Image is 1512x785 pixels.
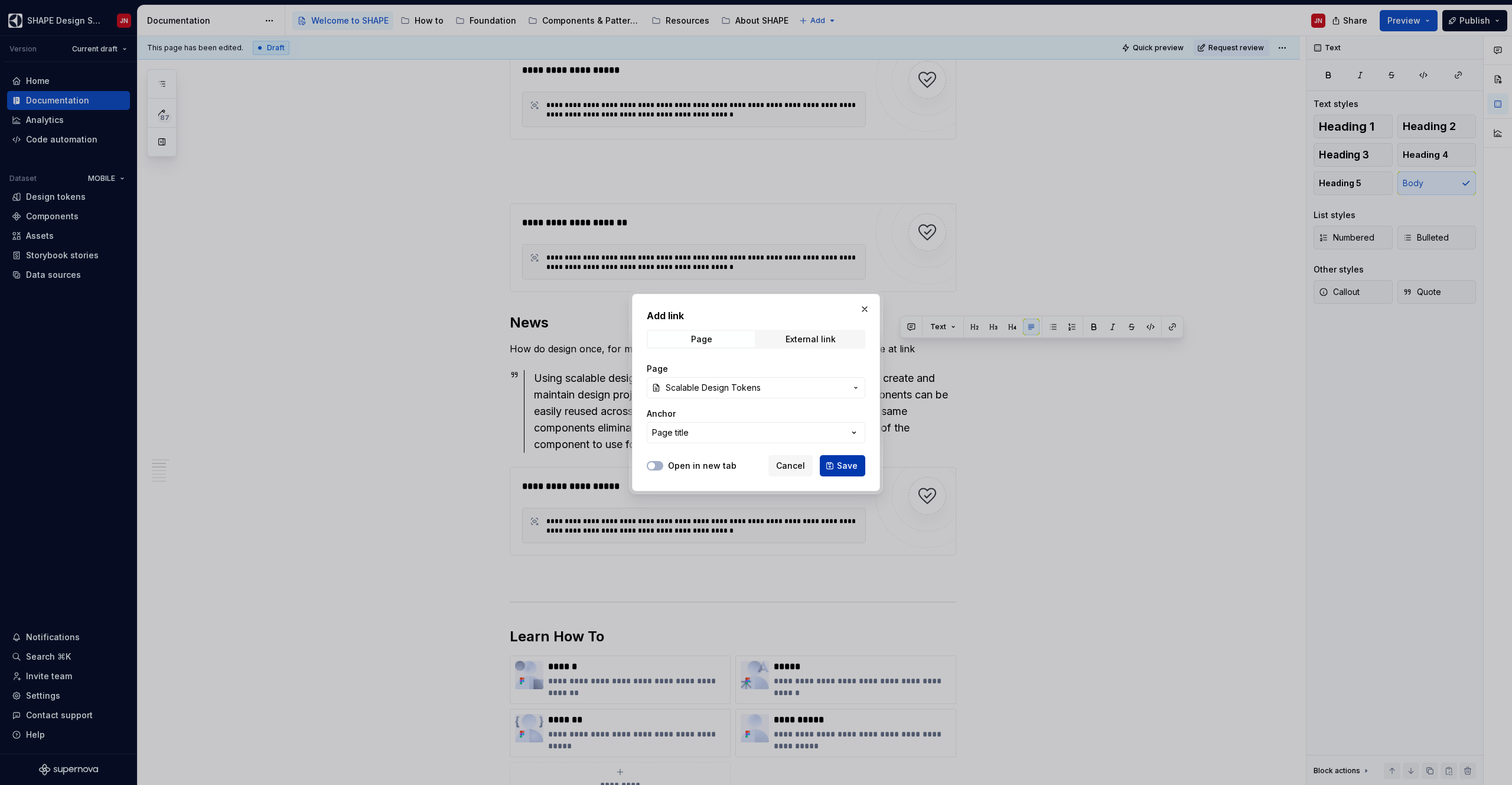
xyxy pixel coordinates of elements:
label: Anchor [647,408,676,420]
button: Save [820,455,865,476]
button: Scalable Design Tokens [647,377,865,398]
div: Page title [652,427,689,439]
span: Save [837,460,858,472]
span: Cancel [776,460,805,472]
div: External link [786,335,836,344]
label: Open in new tab [668,460,737,472]
h2: Add link [647,309,865,323]
label: Page [647,363,668,375]
div: Page [691,335,712,344]
button: Cancel [768,455,813,476]
span: Scalable Design Tokens [666,382,761,394]
button: Page title [647,422,865,443]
